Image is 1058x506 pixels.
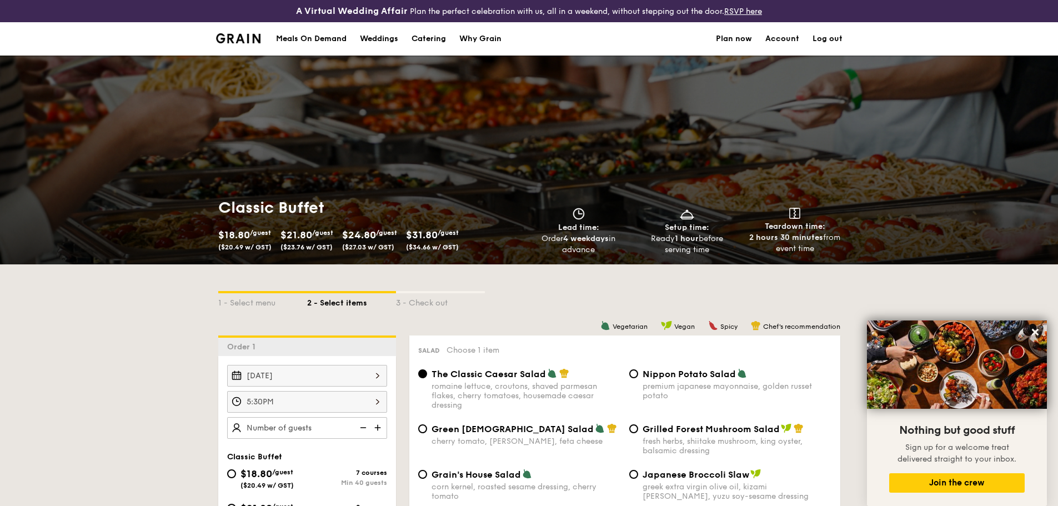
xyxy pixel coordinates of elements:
[595,423,605,433] img: icon-vegetarian.fe4039eb.svg
[661,320,672,330] img: icon-vegan.f8ff3823.svg
[240,482,294,489] span: ($20.49 w/ GST)
[218,243,272,251] span: ($20.49 w/ GST)
[218,293,307,309] div: 1 - Select menu
[307,293,396,309] div: 2 - Select items
[643,382,831,400] div: premium japanese mayonnaise, golden russet potato
[763,323,840,330] span: Chef's recommendation
[629,369,638,378] input: Nippon Potato Saladpremium japanese mayonnaise, golden russet potato
[453,22,508,56] a: Why Grain
[789,208,800,219] img: icon-teardown.65201eee.svg
[276,22,347,56] div: Meals On Demand
[459,22,502,56] div: Why Grain
[432,369,546,379] span: The Classic Caesar Salad
[354,417,370,438] img: icon-reduce.1d2dbef1.svg
[396,293,485,309] div: 3 - Check out
[899,424,1015,437] span: Nothing but good stuff
[216,33,261,43] a: Logotype
[867,320,1047,409] img: DSC07876-Edit02-Large.jpeg
[781,423,792,433] img: icon-vegan.f8ff3823.svg
[227,452,282,462] span: Classic Buffet
[675,234,699,243] strong: 1 hour
[412,22,446,56] div: Catering
[570,208,587,220] img: icon-clock.2db775ea.svg
[765,222,825,231] span: Teardown time:
[674,323,695,330] span: Vegan
[405,22,453,56] a: Catering
[643,369,736,379] span: Nippon Potato Salad
[629,470,638,479] input: Japanese Broccoli Slawgreek extra virgin olive oil, kizami [PERSON_NAME], yuzu soy-sesame dressing
[280,243,333,251] span: ($23.76 w/ GST)
[438,229,459,237] span: /guest
[432,424,594,434] span: Green [DEMOGRAPHIC_DATA] Salad
[750,469,761,479] img: icon-vegan.f8ff3823.svg
[765,22,799,56] a: Account
[432,482,620,501] div: corn kernel, roasted sesame dressing, cherry tomato
[406,229,438,241] span: $31.80
[749,233,823,242] strong: 2 hours 30 minutes
[418,470,427,479] input: Grain's House Saladcorn kernel, roasted sesame dressing, cherry tomato
[218,198,525,218] h1: Classic Buffet
[227,365,387,387] input: Event date
[607,423,617,433] img: icon-chef-hat.a58ddaea.svg
[643,482,831,501] div: greek extra virgin olive oil, kizami [PERSON_NAME], yuzu soy-sesame dressing
[280,229,312,241] span: $21.80
[716,22,752,56] a: Plan now
[360,22,398,56] div: Weddings
[240,468,272,480] span: $18.80
[227,469,236,478] input: $18.80/guest($20.49 w/ GST)7 coursesMin 40 guests
[447,345,499,355] span: Choose 1 item
[529,233,629,255] div: Order in advance
[418,347,440,354] span: Salad
[227,342,260,352] span: Order 1
[342,229,376,241] span: $24.80
[307,469,387,477] div: 7 courses
[227,417,387,439] input: Number of guests
[708,320,718,330] img: icon-spicy.37a8142b.svg
[272,468,293,476] span: /guest
[269,22,353,56] a: Meals On Demand
[250,229,271,237] span: /guest
[376,229,397,237] span: /guest
[1026,323,1044,341] button: Close
[370,417,387,438] img: icon-add.58712e84.svg
[889,473,1025,493] button: Join the crew
[558,223,599,232] span: Lead time:
[751,320,761,330] img: icon-chef-hat.a58ddaea.svg
[897,443,1016,464] span: Sign up for a welcome treat delivered straight to your inbox.
[643,469,749,480] span: Japanese Broccoli Slaw
[216,33,261,43] img: Grain
[643,424,780,434] span: Grilled Forest Mushroom Salad
[613,323,648,330] span: Vegetarian
[637,233,736,255] div: Ready before serving time
[813,22,843,56] a: Log out
[227,391,387,413] input: Event time
[600,320,610,330] img: icon-vegetarian.fe4039eb.svg
[296,4,408,18] h4: A Virtual Wedding Affair
[209,4,849,18] div: Plan the perfect celebration with us, all in a weekend, without stepping out the door.
[307,479,387,487] div: Min 40 guests
[563,234,609,243] strong: 4 weekdays
[679,208,695,220] img: icon-dish.430c3a2e.svg
[665,223,709,232] span: Setup time:
[559,368,569,378] img: icon-chef-hat.a58ddaea.svg
[406,243,459,251] span: ($34.66 w/ GST)
[432,382,620,410] div: romaine lettuce, croutons, shaved parmesan flakes, cherry tomatoes, housemade caesar dressing
[522,469,532,479] img: icon-vegetarian.fe4039eb.svg
[629,424,638,433] input: Grilled Forest Mushroom Saladfresh herbs, shiitake mushroom, king oyster, balsamic dressing
[794,423,804,433] img: icon-chef-hat.a58ddaea.svg
[218,229,250,241] span: $18.80
[720,323,738,330] span: Spicy
[643,437,831,455] div: fresh herbs, shiitake mushroom, king oyster, balsamic dressing
[745,232,845,254] div: from event time
[432,437,620,446] div: cherry tomato, [PERSON_NAME], feta cheese
[312,229,333,237] span: /guest
[418,424,427,433] input: Green [DEMOGRAPHIC_DATA] Saladcherry tomato, [PERSON_NAME], feta cheese
[737,368,747,378] img: icon-vegetarian.fe4039eb.svg
[547,368,557,378] img: icon-vegetarian.fe4039eb.svg
[432,469,521,480] span: Grain's House Salad
[724,7,762,16] a: RSVP here
[342,243,394,251] span: ($27.03 w/ GST)
[418,369,427,378] input: The Classic Caesar Saladromaine lettuce, croutons, shaved parmesan flakes, cherry tomatoes, house...
[353,22,405,56] a: Weddings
